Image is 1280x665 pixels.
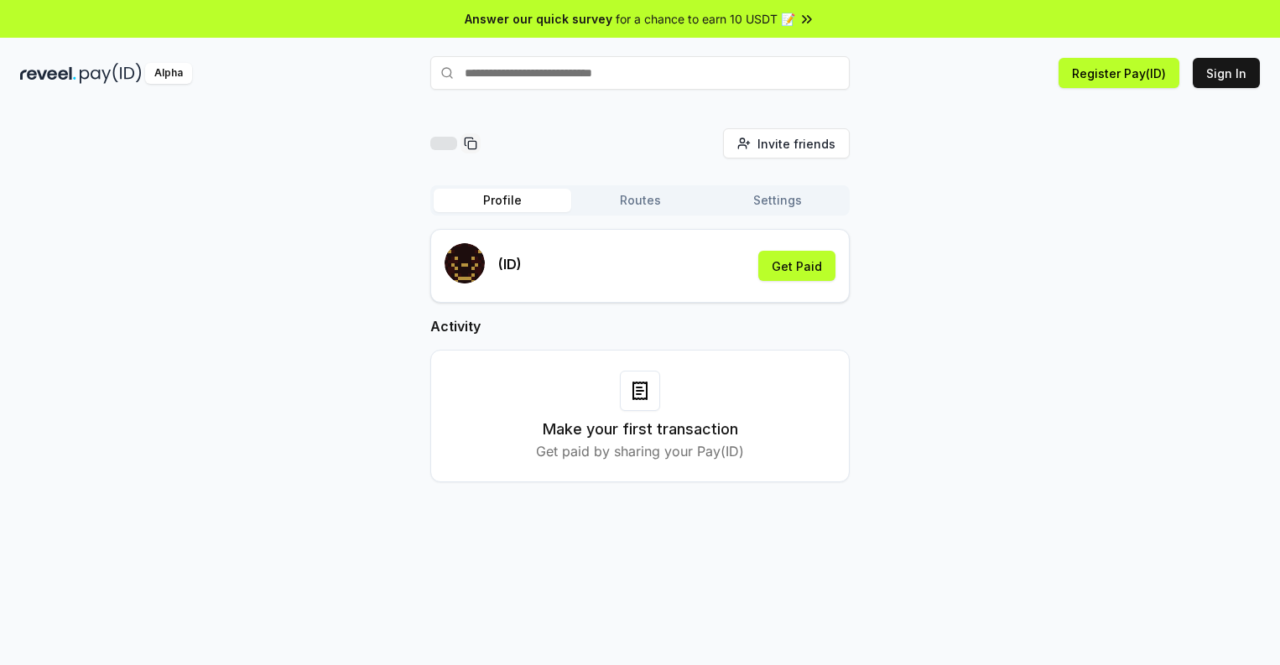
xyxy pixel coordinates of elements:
[757,135,835,153] span: Invite friends
[465,10,612,28] span: Answer our quick survey
[709,189,846,212] button: Settings
[723,128,850,158] button: Invite friends
[543,418,738,441] h3: Make your first transaction
[430,316,850,336] h2: Activity
[80,63,142,84] img: pay_id
[571,189,709,212] button: Routes
[616,10,795,28] span: for a chance to earn 10 USDT 📝
[434,189,571,212] button: Profile
[145,63,192,84] div: Alpha
[1193,58,1260,88] button: Sign In
[536,441,744,461] p: Get paid by sharing your Pay(ID)
[20,63,76,84] img: reveel_dark
[758,251,835,281] button: Get Paid
[498,254,522,274] p: (ID)
[1059,58,1179,88] button: Register Pay(ID)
